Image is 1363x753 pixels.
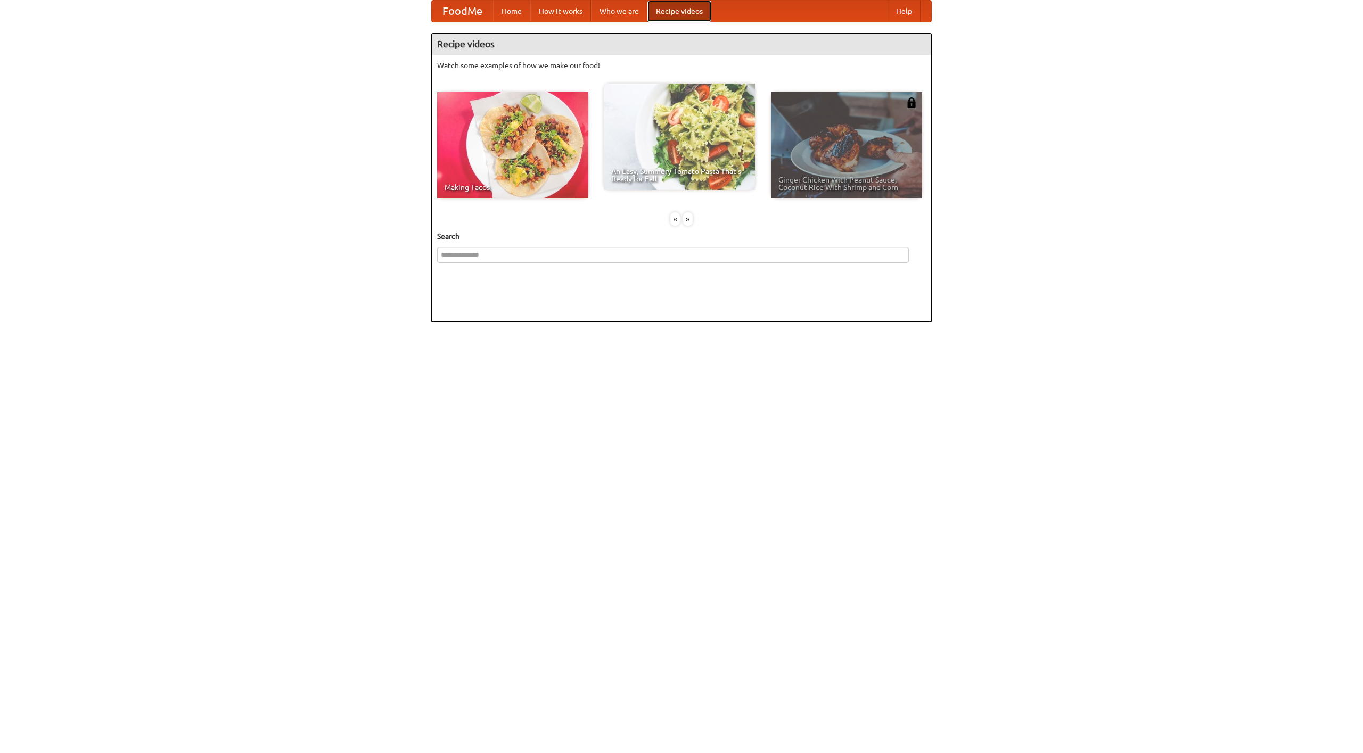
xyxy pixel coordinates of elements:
a: FoodMe [432,1,493,22]
h5: Search [437,231,926,242]
p: Watch some examples of how we make our food! [437,60,926,71]
a: An Easy, Summery Tomato Pasta That's Ready for Fall [604,84,755,190]
div: « [670,212,680,226]
div: » [683,212,693,226]
span: Making Tacos [445,184,581,191]
img: 483408.png [906,97,917,108]
a: Help [888,1,921,22]
a: Recipe videos [647,1,711,22]
a: Home [493,1,530,22]
a: Who we are [591,1,647,22]
span: An Easy, Summery Tomato Pasta That's Ready for Fall [611,168,748,183]
a: Making Tacos [437,92,588,198]
a: How it works [530,1,591,22]
h4: Recipe videos [432,34,931,55]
